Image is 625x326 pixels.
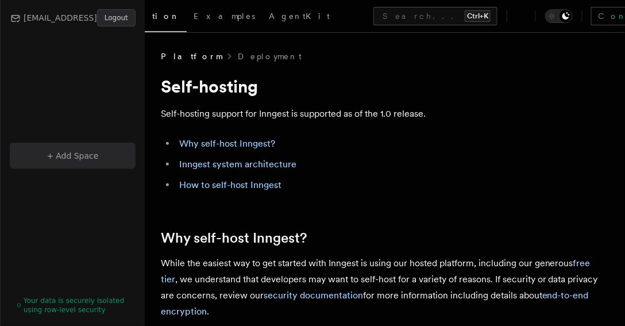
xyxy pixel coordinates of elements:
[179,159,296,170] a: Inngest system architecture
[161,106,607,122] p: Self-hosting support for Inngest is supported as of the 1.0 release.
[161,230,307,246] a: Why self-host Inngest?
[194,11,255,21] span: Examples
[373,7,497,25] button: Search...Ctrl+K
[161,76,607,97] h1: Self-hosting
[545,9,573,23] button: Toggle dark mode
[264,290,363,301] a: security documentation
[238,51,302,62] a: Deployment
[161,255,607,320] p: While the easiest way to get started with Inngest is using our hosted platform, including our gen...
[161,51,222,62] span: Platform
[179,138,275,149] a: Why self-host Inngest?
[187,3,262,31] a: Examples
[262,3,337,31] a: AgentKit
[179,179,281,190] a: How to self-host Inngest
[465,10,491,22] kbd: Ctrl+K
[269,11,330,21] span: AgentKit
